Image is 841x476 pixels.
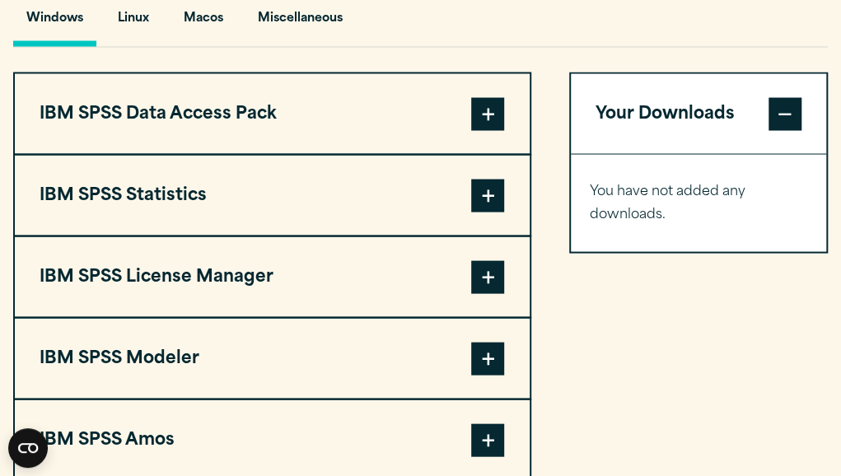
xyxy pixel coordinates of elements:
[15,318,530,398] button: IBM SPSS Modeler
[15,236,530,316] button: IBM SPSS License Manager
[571,153,826,251] div: Your Downloads
[15,73,530,153] button: IBM SPSS Data Access Pack
[571,73,826,153] button: Your Downloads
[8,428,48,468] button: Open CMP widget
[15,155,530,235] button: IBM SPSS Statistics
[590,180,807,227] p: You have not added any downloads.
